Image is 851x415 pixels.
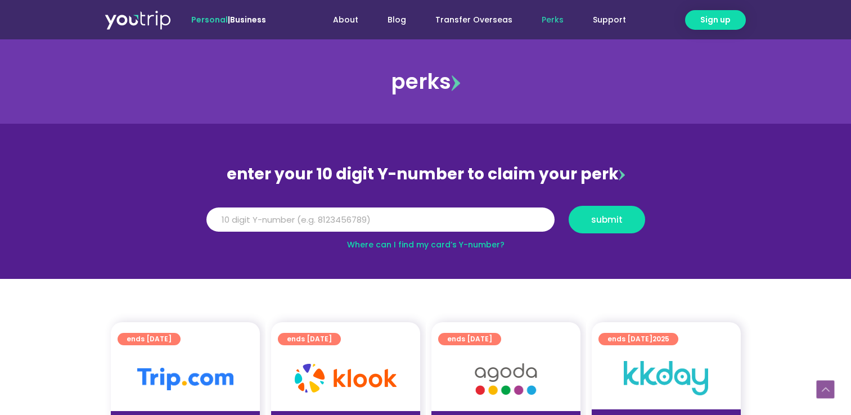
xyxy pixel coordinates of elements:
a: ends [DATE] [278,333,341,345]
span: submit [591,215,623,224]
nav: Menu [296,10,641,30]
span: ends [DATE] [447,333,492,345]
a: Business [230,14,266,25]
span: ends [DATE] [127,333,172,345]
span: ends [DATE] [607,333,669,345]
a: Support [578,10,641,30]
a: Blog [373,10,421,30]
div: enter your 10 digit Y-number to claim your perk [201,160,651,189]
button: submit [569,206,645,233]
a: Sign up [685,10,746,30]
a: Transfer Overseas [421,10,527,30]
span: | [191,14,266,25]
a: About [318,10,373,30]
span: Personal [191,14,228,25]
a: ends [DATE] [118,333,181,345]
span: Sign up [700,14,731,26]
input: 10 digit Y-number (e.g. 8123456789) [206,207,555,232]
span: 2025 [652,334,669,344]
span: ends [DATE] [287,333,332,345]
form: Y Number [206,206,645,242]
a: ends [DATE]2025 [598,333,678,345]
a: Where can I find my card’s Y-number? [347,239,505,250]
a: Perks [527,10,578,30]
a: ends [DATE] [438,333,501,345]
